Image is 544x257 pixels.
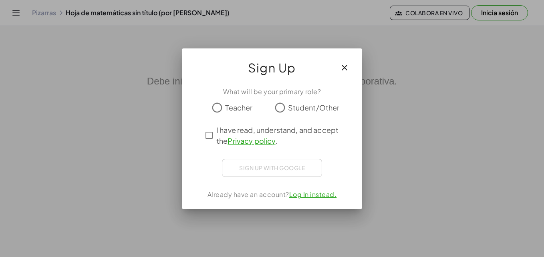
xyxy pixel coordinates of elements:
span: I have read, understand, and accept the . [216,124,342,146]
div: What will be your primary role? [191,87,353,96]
a: Log In instead. [289,190,337,199]
span: Student/Other [288,102,340,113]
span: Sign Up [248,58,296,77]
div: Already have an account? [191,190,353,199]
a: Privacy policy [228,136,275,145]
span: Teacher [225,102,252,113]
